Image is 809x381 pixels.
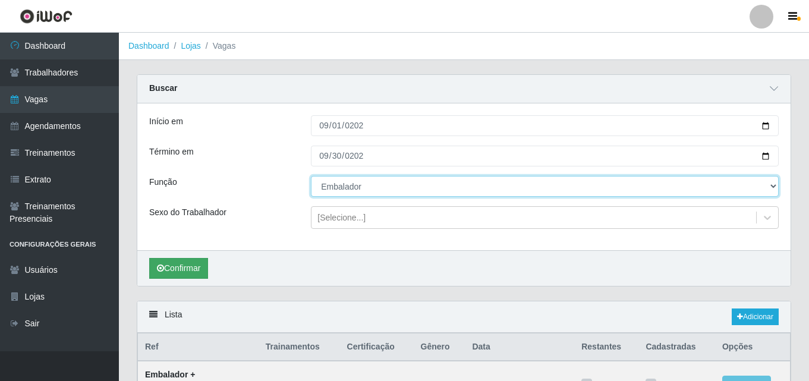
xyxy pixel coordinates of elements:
th: Ref [138,333,259,361]
a: Dashboard [128,41,169,51]
a: Lojas [181,41,200,51]
button: Confirmar [149,258,208,279]
li: Vagas [201,40,236,52]
th: Cadastradas [638,333,715,361]
th: Data [465,333,574,361]
input: 00/00/0000 [311,115,779,136]
th: Gênero [414,333,465,361]
th: Trainamentos [259,333,340,361]
a: Adicionar [732,308,779,325]
img: CoreUI Logo [20,9,73,24]
div: Lista [137,301,791,333]
strong: Buscar [149,83,177,93]
div: [Selecione...] [317,212,366,224]
th: Opções [715,333,791,361]
label: Início em [149,115,183,128]
th: Certificação [340,333,414,361]
label: Sexo do Trabalhador [149,206,226,219]
th: Restantes [574,333,638,361]
strong: Embalador + [145,370,195,379]
input: 00/00/0000 [311,146,779,166]
label: Função [149,176,177,188]
nav: breadcrumb [119,33,809,60]
label: Término em [149,146,194,158]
